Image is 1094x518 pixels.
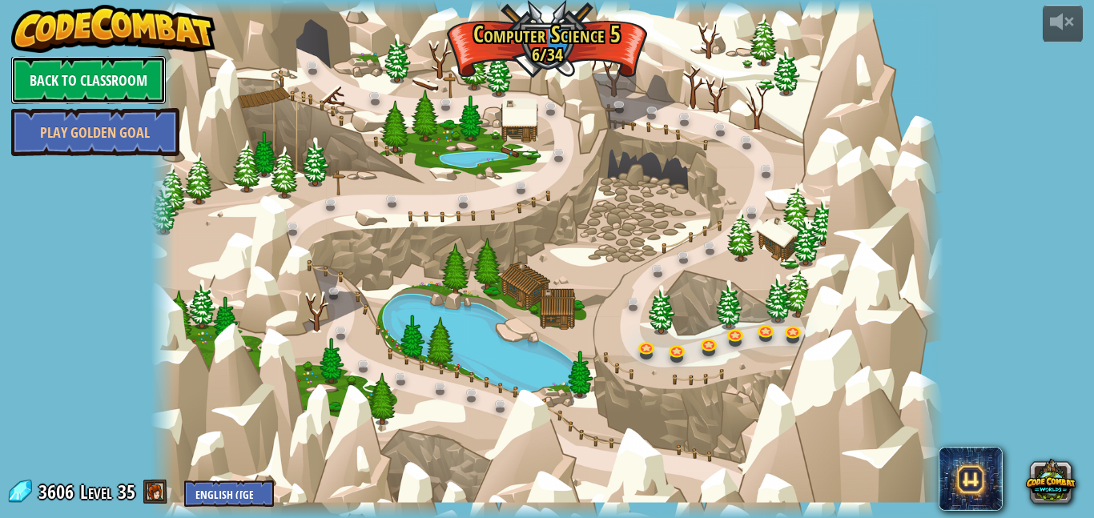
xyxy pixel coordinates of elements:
span: Level [80,479,112,505]
img: CodeCombat - Learn how to code by playing a game [11,5,216,53]
span: 3606 [38,479,78,504]
button: Adjust volume [1043,5,1083,42]
a: Play Golden Goal [11,108,179,156]
span: 35 [118,479,135,504]
a: Back to Classroom [11,56,166,104]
